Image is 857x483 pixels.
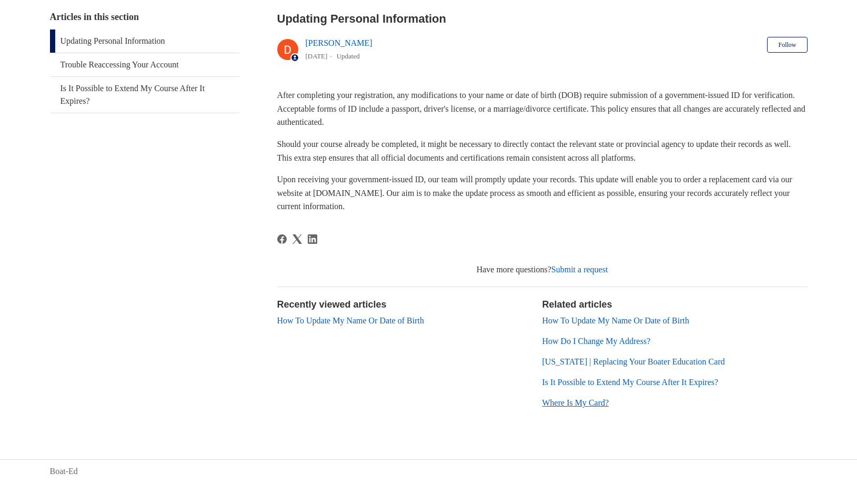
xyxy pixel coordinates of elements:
a: Boat-Ed [50,465,78,478]
h2: Related articles [542,298,808,312]
button: Follow Article [767,37,807,53]
a: X Corp [293,234,302,244]
h2: Updating Personal Information [277,10,808,27]
a: How To Update My Name Or Date of Birth [277,316,424,325]
a: [PERSON_NAME] [306,38,372,47]
a: Where Is My Card? [542,398,609,407]
div: Have more questions? [277,263,808,276]
svg: Share this page on X Corp [293,234,302,244]
a: LinkedIn [308,234,317,244]
a: Is It Possible to Extend My Course After It Expires? [50,77,239,113]
time: 03/01/2024, 12:53 [306,52,328,60]
a: Submit a request [551,265,608,274]
a: Is It Possible to Extend My Course After It Expires? [542,378,719,387]
a: Trouble Reaccessing Your Account [50,53,239,76]
li: Updated [337,52,360,60]
svg: Share this page on Facebook [277,234,287,244]
span: Articles in this section [50,12,139,22]
a: Updating Personal Information [50,29,239,53]
h2: Recently viewed articles [277,298,532,312]
a: [US_STATE] | Replacing Your Boater Education Card [542,357,725,366]
a: How Do I Change My Address? [542,337,651,346]
a: How To Update My Name Or Date of Birth [542,316,689,325]
p: Should your course already be completed, it might be necessary to directly contact the relevant s... [277,137,808,164]
a: Facebook [277,234,287,244]
svg: Share this page on LinkedIn [308,234,317,244]
p: After completing your registration, any modifications to your name or date of birth (DOB) require... [277,88,808,129]
p: Upon receiving your government-issued ID, our team will promptly update your records. This update... [277,173,808,213]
